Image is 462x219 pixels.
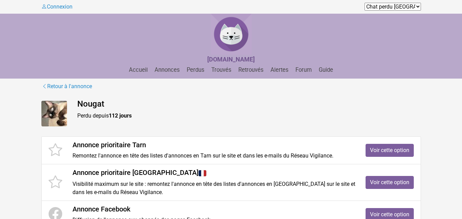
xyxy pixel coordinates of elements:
[41,82,92,91] a: Retour à l'annonce
[72,141,355,149] h4: Annonce prioritaire Tarn
[41,3,72,10] a: Connexion
[77,99,421,109] h4: Nougat
[198,169,207,177] img: France
[366,176,414,189] a: Voir cette option
[316,67,336,73] a: Guide
[293,67,315,73] a: Forum
[211,14,252,55] img: Chat Perdu France
[72,168,355,177] h4: Annonce prioritaire [GEOGRAPHIC_DATA]
[268,67,291,73] a: Alertes
[366,144,414,157] a: Voir cette option
[72,180,355,196] p: Visibilité maximum sur le site : remontez l'annonce en tête des listes d'annonces en [GEOGRAPHIC_...
[207,56,255,63] a: [DOMAIN_NAME]
[72,205,355,213] h4: Annonce Facebook
[77,112,421,120] p: Perdu depuis
[152,67,183,73] a: Annonces
[236,67,266,73] a: Retrouvés
[109,112,132,119] strong: 112 jours
[184,67,207,73] a: Perdus
[126,67,150,73] a: Accueil
[72,152,355,160] p: Remontez l'annonce en tête des listes d'annonces en Tarn sur le site et dans les e-mails du Résea...
[209,67,234,73] a: Trouvés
